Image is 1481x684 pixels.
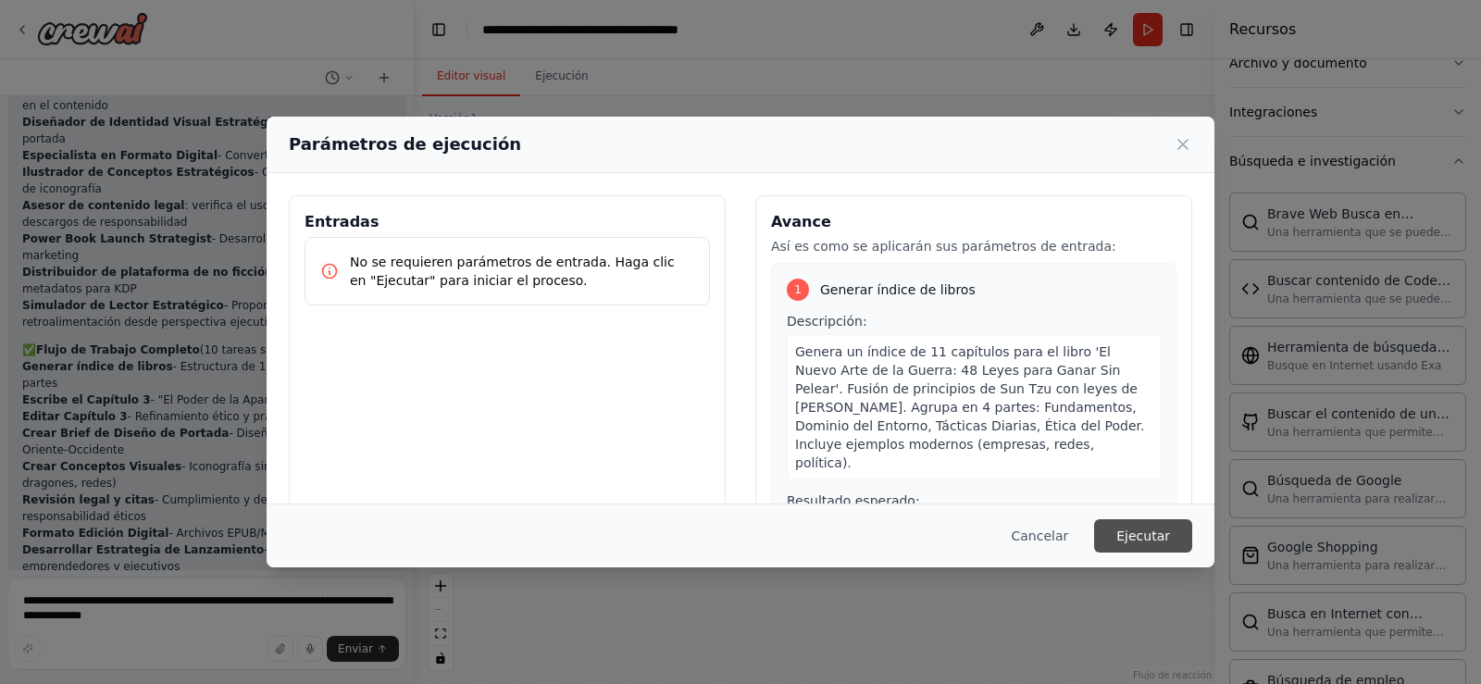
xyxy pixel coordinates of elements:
[795,344,1144,470] font: Genera un índice de 11 capítulos para el libro 'El Nuevo Arte de la Guerra: 48 Leyes para Ganar S...
[820,282,976,297] font: Generar índice de libros
[305,213,379,230] font: Entradas
[1011,529,1068,543] font: Cancelar
[771,213,831,230] font: Avance
[1116,529,1170,543] font: Ejecutar
[794,283,802,296] font: 1
[996,519,1083,553] button: Cancelar
[1094,519,1192,553] button: Ejecutar
[787,314,867,329] font: Descripción:
[289,134,521,154] font: Parámetros de ejecución
[350,255,675,288] font: No se requieren parámetros de entrada. Haga clic en "Ejecutar" para iniciar el proceso.
[771,239,1116,254] font: Así es como se aplicarán sus parámetros de entrada:
[787,493,920,508] font: Resultado esperado:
